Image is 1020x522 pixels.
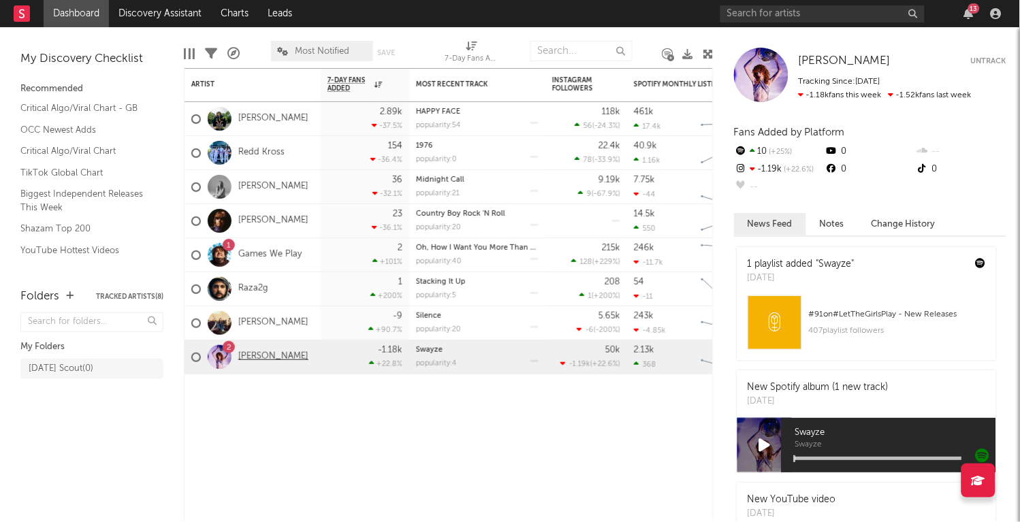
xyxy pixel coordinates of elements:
[596,327,618,334] span: -200 %
[634,142,657,150] div: 40.9k
[416,278,466,286] a: Stacking It Up
[916,161,1006,178] div: 0
[748,257,855,272] div: 1 playlist added
[734,143,825,161] div: 10
[799,91,972,99] span: -1.52k fans last week
[416,190,460,197] div: popularity: 21
[20,81,163,97] div: Recommended
[416,210,505,218] a: Country Boy Rock 'N Roll
[605,278,620,287] div: 208
[238,351,308,363] a: [PERSON_NAME]
[393,312,402,321] div: -9
[748,493,836,507] div: New YouTube video
[20,101,150,116] a: Critical Algo/Viral Chart - GB
[571,257,620,266] div: ( )
[569,361,590,368] span: -1.19k
[605,346,620,355] div: 50k
[634,312,654,321] div: 243k
[695,272,756,306] svg: Chart title
[580,259,592,266] span: 128
[594,191,618,198] span: -67.9 %
[599,176,620,184] div: 9.19k
[416,258,462,265] div: popularity: 40
[767,148,793,156] span: +25 %
[695,170,756,204] svg: Chart title
[372,257,402,266] div: +101 %
[799,54,891,68] a: [PERSON_NAME]
[416,122,461,129] div: popularity: 54
[380,108,402,116] div: 2.89k
[634,258,663,267] div: -11.7k
[416,244,731,252] a: Oh, How I Want You More Than Anything I've Ever Wanted in My Entire Life (Wonderwall)
[398,278,402,287] div: 1
[579,291,620,300] div: ( )
[20,264,150,279] a: Apple Top 200
[586,327,594,334] span: -6
[416,108,539,116] div: HAPPY FACE
[584,123,592,130] span: 56
[634,122,661,131] div: 17.4k
[795,441,996,449] span: Swayze
[594,157,618,164] span: -33.9 %
[737,295,996,360] a: #91on#LetTheGirlsPlay - New Releases407playlist followers
[20,51,163,67] div: My Discovery Checklist
[238,283,268,295] a: Raza2g
[816,259,855,269] a: "Swayze"
[96,293,163,300] button: Tracked Artists(8)
[578,189,620,198] div: ( )
[398,244,402,252] div: 2
[634,176,655,184] div: 7.75k
[416,224,461,231] div: popularity: 20
[416,142,539,150] div: 1976
[634,108,654,116] div: 461k
[20,186,150,214] a: Biggest Independent Releases This Week
[695,340,756,374] svg: Chart title
[825,161,915,178] div: 0
[734,178,825,196] div: --
[370,155,402,164] div: -36.4 %
[416,312,539,320] div: Silence
[416,142,433,150] a: 1976
[748,395,889,408] div: [DATE]
[416,346,443,354] a: Swayze
[695,102,756,136] svg: Chart title
[594,293,618,300] span: +200 %
[238,147,285,159] a: Redd Kross
[634,210,655,218] div: 14.5k
[695,136,756,170] svg: Chart title
[416,108,460,116] a: HAPPY FACE
[416,244,539,252] div: Oh, How I Want You More Than Anything I've Ever Wanted in My Entire Life (Wonderwall)
[416,176,464,184] a: Midnight Call
[748,272,855,285] div: [DATE]
[634,190,656,199] div: -44
[806,213,858,235] button: Notes
[530,41,633,61] input: Search...
[20,221,150,236] a: Shazam Top 200
[372,189,402,198] div: -32.1 %
[20,165,150,180] a: TikTok Global Chart
[575,121,620,130] div: ( )
[445,34,499,74] div: 7-Day Fans Added (7-Day Fans Added)
[734,127,845,137] span: Fans Added by Platform
[372,223,402,232] div: -36.1 %
[393,210,402,218] div: 23
[599,142,620,150] div: 22.4k
[695,306,756,340] svg: Chart title
[238,113,308,125] a: [PERSON_NAME]
[378,346,402,355] div: -1.18k
[799,91,882,99] span: -1.18k fans this week
[227,34,240,74] div: A&R Pipeline
[328,76,371,93] span: 7-Day Fans Added
[602,244,620,252] div: 215k
[416,80,518,88] div: Most Recent Track
[372,121,402,130] div: -37.5 %
[20,144,150,159] a: Critical Algo/Viral Chart
[968,3,980,14] div: 13
[416,312,441,320] a: Silence
[238,317,308,329] a: [PERSON_NAME]
[695,204,756,238] svg: Chart title
[20,359,163,379] a: [DATE] Scout(0)
[184,34,195,74] div: Edit Columns
[205,34,217,74] div: Filters
[370,291,402,300] div: +200 %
